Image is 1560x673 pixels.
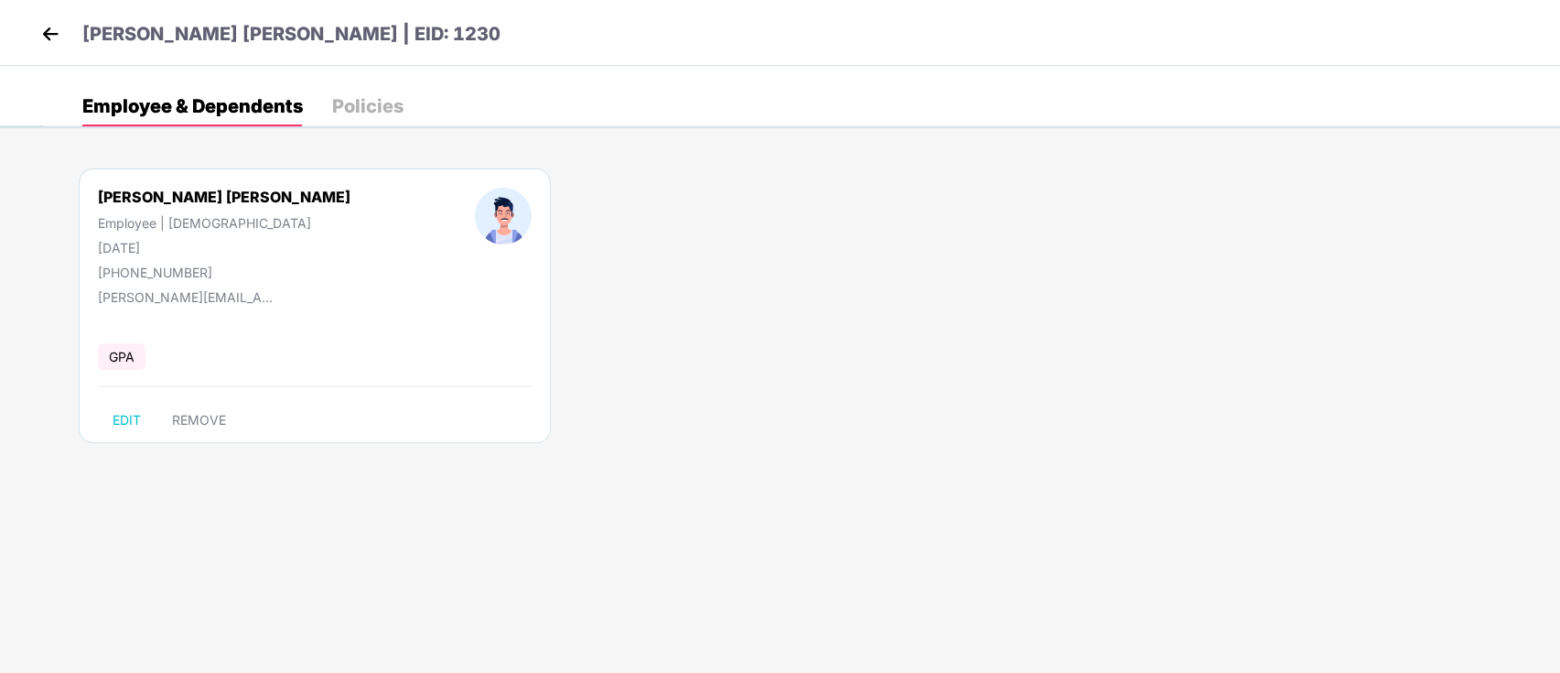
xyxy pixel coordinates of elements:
[37,20,64,48] img: back
[113,413,141,428] span: EDIT
[98,240,350,255] div: [DATE]
[82,20,500,49] p: [PERSON_NAME] [PERSON_NAME] | EID: 1230
[332,97,403,115] div: Policies
[98,343,145,370] span: GPA
[98,289,281,305] div: [PERSON_NAME][EMAIL_ADDRESS][DOMAIN_NAME]
[98,406,156,435] button: EDIT
[82,97,303,115] div: Employee & Dependents
[475,188,532,244] img: profileImage
[98,188,350,206] div: [PERSON_NAME] [PERSON_NAME]
[172,413,226,428] span: REMOVE
[98,265,350,280] div: [PHONE_NUMBER]
[98,215,350,231] div: Employee | [DEMOGRAPHIC_DATA]
[157,406,241,435] button: REMOVE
